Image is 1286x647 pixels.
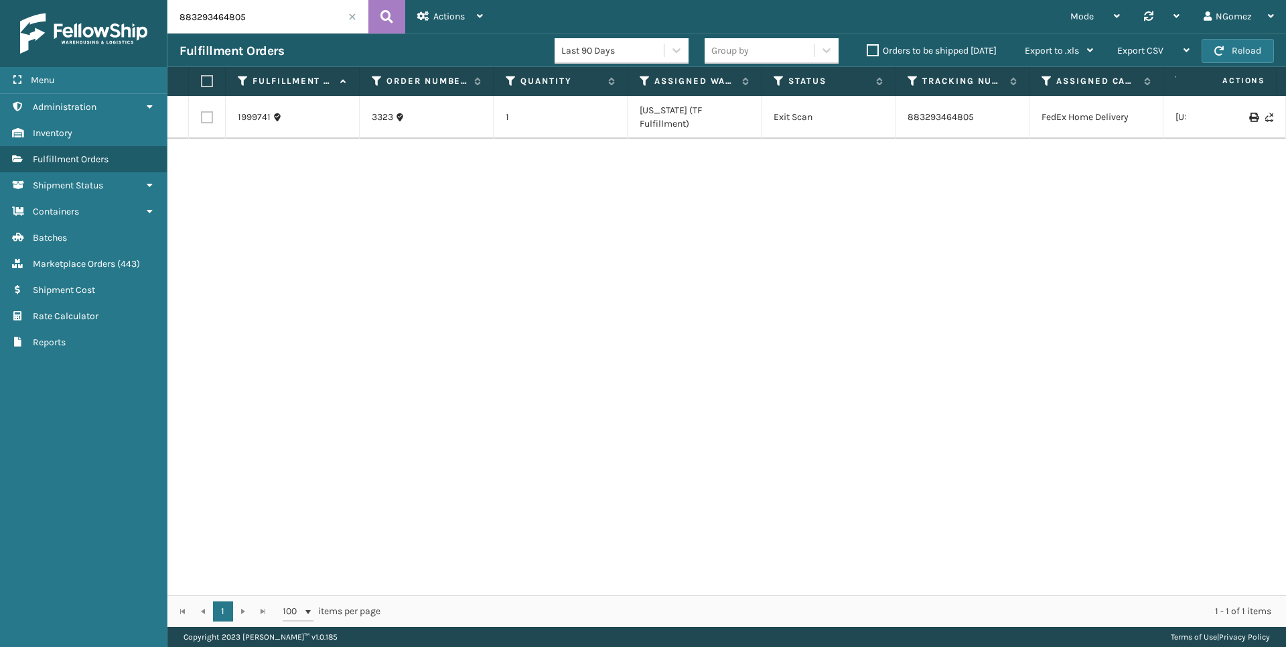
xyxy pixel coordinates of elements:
[33,101,96,113] span: Administration
[711,44,749,58] div: Group by
[494,96,628,139] td: 1
[33,180,103,191] span: Shipment Status
[1056,75,1137,87] label: Assigned Carrier Service
[283,601,380,622] span: items per page
[1249,113,1257,122] i: Print Label
[908,111,974,123] a: 883293464805
[180,43,284,59] h3: Fulfillment Orders
[561,44,665,58] div: Last 90 Days
[253,75,334,87] label: Fulfillment Order Id
[1070,11,1094,22] span: Mode
[922,75,1003,87] label: Tracking Number
[1265,113,1273,122] i: Never Shipped
[33,310,98,322] span: Rate Calculator
[33,284,95,296] span: Shipment Cost
[184,627,338,647] p: Copyright 2023 [PERSON_NAME]™ v 1.0.185
[1171,627,1270,647] div: |
[399,605,1271,618] div: 1 - 1 of 1 items
[788,75,869,87] label: Status
[33,232,67,243] span: Batches
[1029,96,1163,139] td: FedEx Home Delivery
[372,111,393,124] a: 3323
[1202,39,1274,63] button: Reload
[33,258,115,270] span: Marketplace Orders
[31,74,54,86] span: Menu
[20,13,147,54] img: logo
[1025,45,1079,56] span: Export to .xls
[654,75,735,87] label: Assigned Warehouse
[213,601,233,622] a: 1
[33,206,79,217] span: Containers
[1117,45,1163,56] span: Export CSV
[33,127,72,139] span: Inventory
[33,154,109,165] span: Fulfillment Orders
[117,258,140,270] span: ( 443 )
[762,96,896,139] td: Exit Scan
[1219,632,1270,642] a: Privacy Policy
[238,111,271,124] a: 1999741
[628,96,762,139] td: [US_STATE] (TF Fulfillment)
[867,45,997,56] label: Orders to be shipped [DATE]
[1171,632,1217,642] a: Terms of Use
[520,75,601,87] label: Quantity
[1180,70,1273,92] span: Actions
[433,11,465,22] span: Actions
[283,605,303,618] span: 100
[33,337,66,348] span: Reports
[386,75,468,87] label: Order Number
